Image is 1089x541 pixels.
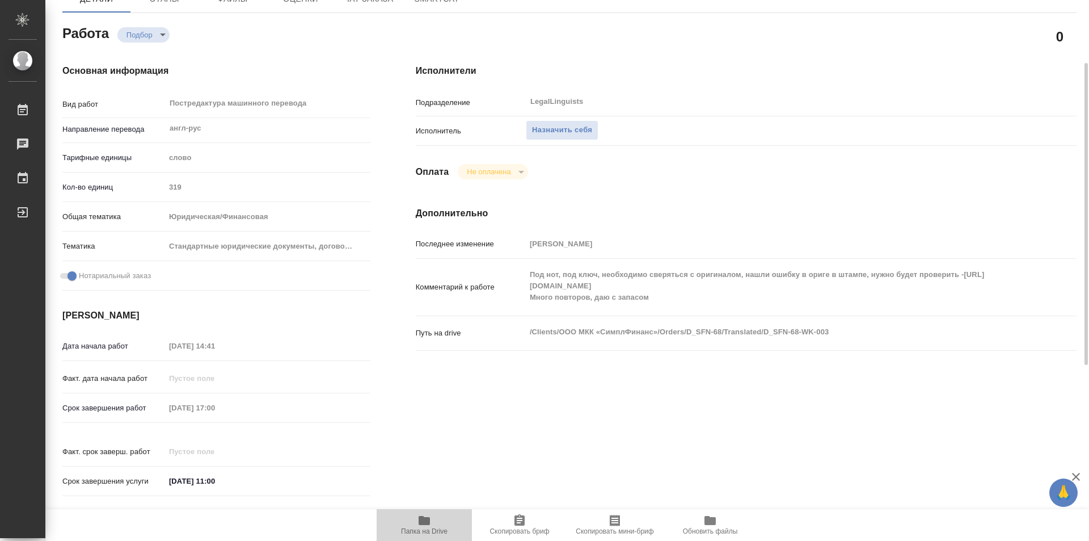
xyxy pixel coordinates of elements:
[62,99,165,110] p: Вид работ
[1049,479,1078,507] button: 🙏
[165,400,264,416] input: Пустое поле
[62,182,165,193] p: Кол-во единиц
[62,341,165,352] p: Дата начала работ
[567,509,662,541] button: Скопировать мини-бриф
[62,152,165,163] p: Тарифные единицы
[165,370,264,387] input: Пустое поле
[62,241,165,252] p: Тематика
[576,527,653,535] span: Скопировать мини-бриф
[416,328,526,339] p: Путь на drive
[1056,27,1063,46] h2: 0
[416,64,1077,78] h4: Исполнители
[416,282,526,293] p: Комментарий к работе
[463,167,514,177] button: Не оплачена
[79,270,151,282] span: Нотариальный заказ
[62,64,370,78] h4: Основная информация
[416,125,526,137] p: Исполнитель
[165,179,370,195] input: Пустое поле
[416,165,449,179] h4: Оплата
[62,446,165,458] p: Факт. срок заверш. работ
[458,164,527,179] div: Подбор
[62,373,165,384] p: Факт. дата начала работ
[62,309,370,322] h4: [PERSON_NAME]
[62,476,165,487] p: Срок завершения услуги
[416,238,526,250] p: Последнее изменение
[165,473,264,489] input: ✎ Введи что-нибудь
[1054,481,1073,505] span: 🙏
[62,211,165,223] p: Общая тематика
[165,338,264,354] input: Пустое поле
[662,509,758,541] button: Обновить файлы
[526,236,1022,252] input: Пустое поле
[526,265,1022,307] textarea: Под нот, под ключ, необходимо сверяться с оригиналом, нашли ошибку в ориге в штампе, нужно будет ...
[117,27,170,43] div: Подбор
[489,527,549,535] span: Скопировать бриф
[416,97,526,108] p: Подразделение
[472,509,567,541] button: Скопировать бриф
[377,509,472,541] button: Папка на Drive
[165,207,370,227] div: Юридическая/Финансовая
[401,527,448,535] span: Папка на Drive
[416,207,1077,220] h4: Дополнительно
[165,148,370,167] div: слово
[165,443,264,460] input: Пустое поле
[62,402,165,414] p: Срок завершения работ
[62,22,109,43] h2: Работа
[526,120,598,140] button: Назначить себя
[62,124,165,135] p: Направление перевода
[123,30,156,40] button: Подбор
[532,124,592,137] span: Назначить себя
[683,527,738,535] span: Обновить файлы
[165,237,370,256] div: Стандартные юридические документы, договоры, уставы
[526,322,1022,342] textarea: /Clients/ООО МКК «СимплФинанс»/Orders/D_SFN-68/Translated/D_SFN-68-WK-003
